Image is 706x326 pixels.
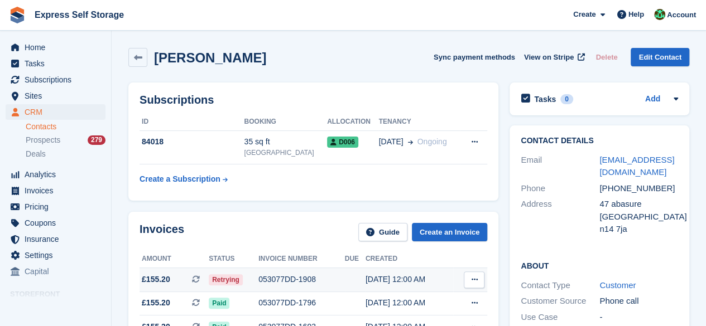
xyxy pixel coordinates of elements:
h2: Contact Details [521,137,678,145]
a: menu [6,167,105,182]
span: D006 [327,137,358,148]
div: Create a Subscription [140,173,220,185]
a: menu [6,183,105,198]
a: menu [6,40,105,55]
span: View on Stripe [524,52,574,63]
span: Insurance [25,231,92,247]
span: Prospects [26,135,60,145]
div: Phone [521,182,599,195]
th: Amount [140,250,209,268]
th: Due [345,250,366,268]
a: Customer [599,280,636,290]
h2: Tasks [534,94,556,104]
th: ID [140,113,244,131]
a: Deals [26,148,105,160]
th: Allocation [327,113,378,131]
a: menu [6,199,105,215]
div: 84018 [140,136,244,148]
a: Express Self Storage [30,6,128,24]
div: Phone call [599,295,678,308]
span: Capital [25,264,92,279]
button: Delete [591,48,622,66]
a: Guide [358,223,407,241]
span: Paid [209,298,229,309]
a: menu [6,247,105,263]
span: [DATE] [378,136,403,148]
a: Prospects 279 [26,134,105,146]
h2: Invoices [140,223,184,241]
div: 053077DD-1908 [258,274,345,285]
a: Create a Subscription [140,169,228,189]
a: menu [6,215,105,231]
a: menu [6,72,105,87]
span: Invoices [25,183,92,198]
span: Account [667,9,696,21]
span: Retrying [209,274,243,285]
div: [DATE] 12:00 AM [366,274,453,285]
div: Use Case [521,311,599,324]
div: Email [521,154,599,179]
div: Contact Type [521,279,599,292]
span: Tasks [25,56,92,71]
th: Status [209,250,258,268]
div: Address [521,198,599,236]
a: Edit Contact [631,48,689,66]
a: [EMAIL_ADDRESS][DOMAIN_NAME] [599,155,674,177]
th: Booking [244,113,327,131]
span: CRM [25,104,92,120]
span: £155.20 [142,297,170,309]
div: [DATE] 12:00 AM [366,297,453,309]
div: 279 [88,135,105,145]
div: [GEOGRAPHIC_DATA] [244,148,327,158]
span: Analytics [25,167,92,182]
span: Settings [25,247,92,263]
img: Shakiyra Davis [654,9,665,20]
a: menu [6,88,105,104]
span: Create [573,9,595,20]
h2: [PERSON_NAME] [154,50,266,65]
a: Add [645,93,660,106]
a: menu [6,231,105,247]
h2: About [521,260,678,271]
div: - [599,311,678,324]
div: n14 7ja [599,223,678,236]
a: Create an Invoice [412,223,488,241]
button: Sync payment methods [434,48,515,66]
div: 0 [560,94,573,104]
a: menu [6,56,105,71]
div: 35 sq ft [244,136,327,148]
th: Tenancy [378,113,459,131]
a: View on Stripe [520,48,587,66]
div: 053077DD-1796 [258,297,345,309]
span: £155.20 [142,274,170,285]
div: [PHONE_NUMBER] [599,182,678,195]
div: [GEOGRAPHIC_DATA] [599,211,678,223]
span: Storefront [10,289,111,300]
a: menu [6,264,105,279]
img: stora-icon-8386f47178a22dfd0bd8f6a31ec36ba5ce8667c1dd55bd0f319d3a0aa187defe.svg [9,7,26,23]
span: Home [25,40,92,55]
a: menu [6,104,105,120]
th: Invoice number [258,250,345,268]
span: Subscriptions [25,72,92,87]
span: Sites [25,88,92,104]
span: Coupons [25,215,92,231]
div: 47 abasure [599,198,678,211]
div: Customer Source [521,295,599,308]
h2: Subscriptions [140,94,487,106]
span: Ongoing [417,137,447,146]
span: Pricing [25,199,92,215]
th: Created [366,250,453,268]
span: Deals [26,149,46,159]
a: Contacts [26,121,105,132]
span: Help [628,9,644,20]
